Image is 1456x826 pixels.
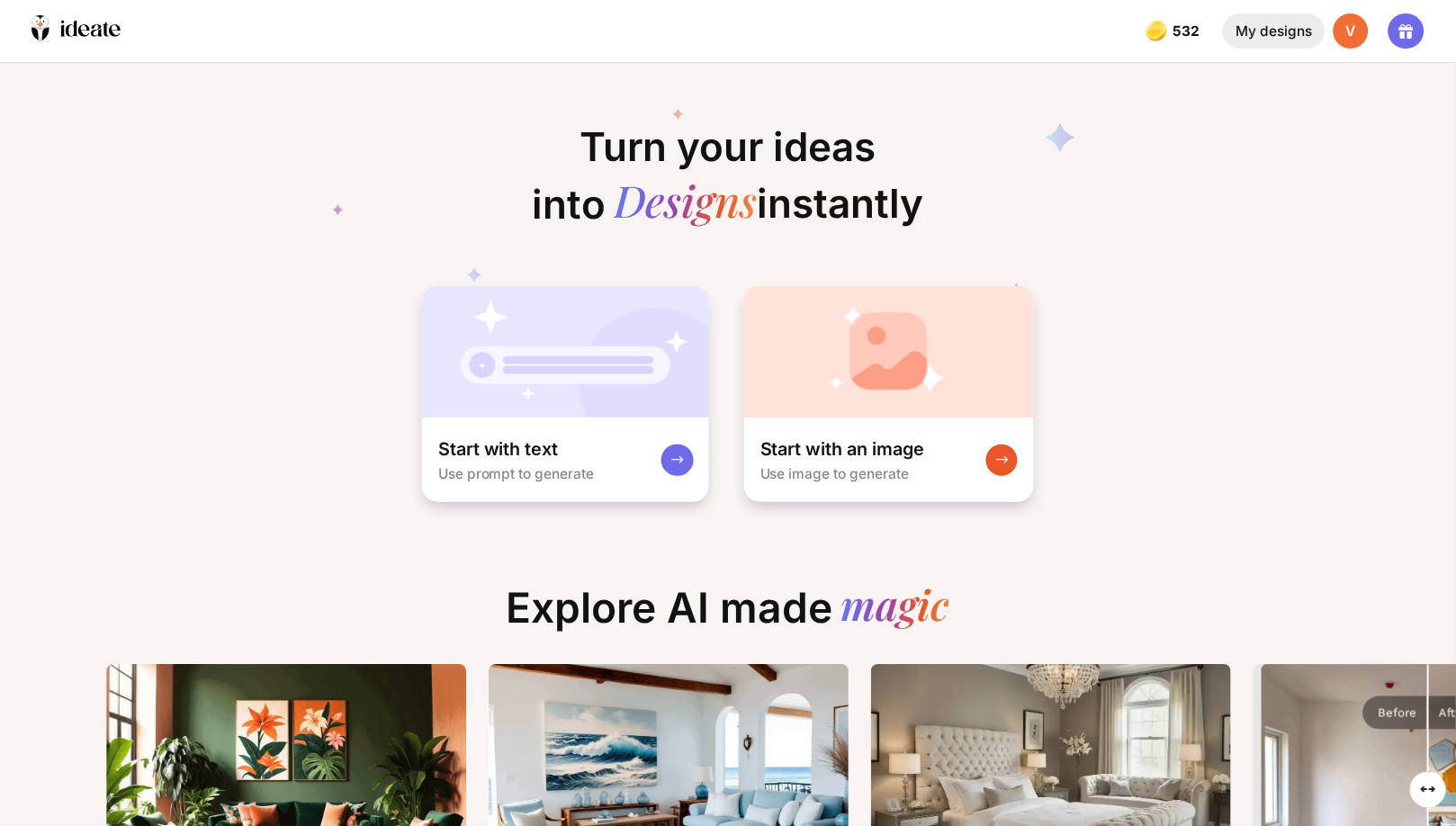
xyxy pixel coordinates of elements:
div: Use prompt to generate [438,465,595,482]
div: V [1334,13,1370,49]
div: Start with an image [760,437,925,461]
div: Start with text [438,437,559,461]
div: Explore AI made [490,583,966,649]
span: 532 [1173,23,1204,40]
div: magic [840,583,949,633]
img: startWithImageCardBg.jpg [744,286,1033,417]
div: Use image to generate [760,465,910,482]
img: startWithTextCardBg.jpg [422,286,709,417]
div: My designs [1223,13,1325,49]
